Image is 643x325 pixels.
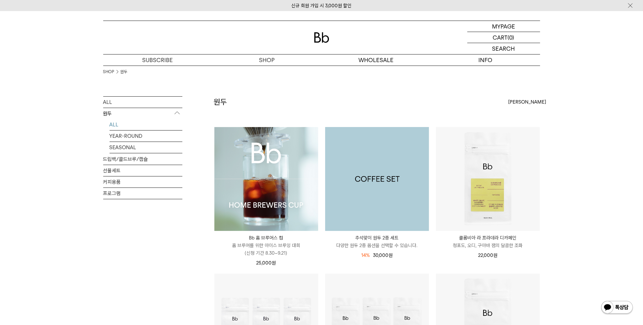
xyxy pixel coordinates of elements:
[436,234,540,242] p: 콜롬비아 라 프라데라 디카페인
[272,260,276,266] span: 원
[325,127,429,231] img: 1000001199_add2_013.jpg
[361,252,370,259] div: 14%
[325,127,429,231] a: 추석맞이 원두 2종 세트
[103,54,212,66] a: SUBSCRIBE
[478,252,497,258] span: 22,000
[214,97,227,107] h2: 원두
[322,54,431,66] p: WHOLESALE
[493,252,497,258] span: 원
[436,234,540,249] a: 콜롬비아 라 프라데라 디카페인 청포도, 오디, 구아바 잼의 달콤한 조화
[110,142,182,153] a: SEASONAL
[214,234,318,242] p: Bb 홈 브루어스 컵
[121,69,128,75] a: 원두
[103,97,182,108] a: ALL
[103,188,182,199] a: 프로그램
[431,54,540,66] p: INFO
[436,242,540,249] p: 청포도, 오디, 구아바 잼의 달콤한 조화
[467,32,540,43] a: CART (0)
[325,234,429,242] p: 추석맞이 원두 2종 세트
[508,98,546,106] span: [PERSON_NAME]
[214,234,318,257] a: Bb 홈 브루어스 컵 홈 브루어를 위한 아이스 브루잉 대회(신청 기간 8.30~9.21)
[436,127,540,231] img: 콜롬비아 라 프라데라 디카페인
[601,300,634,315] img: 카카오톡 채널 1:1 채팅 버튼
[373,252,393,258] span: 30,000
[103,176,182,188] a: 커피용품
[493,32,508,43] p: CART
[314,32,329,43] img: 로고
[325,242,429,249] p: 다양한 원두 2종 옵션을 선택할 수 있습니다.
[292,3,352,9] a: 신규 회원 가입 시 3,000원 할인
[508,32,514,43] p: (0)
[110,131,182,142] a: YEAR-ROUND
[214,242,318,257] p: 홈 브루어를 위한 아이스 브루잉 대회 (신청 기간 8.30~9.21)
[103,108,182,119] p: 원두
[388,252,393,258] span: 원
[212,54,322,66] a: SHOP
[103,154,182,165] a: 드립백/콜드브루/캡슐
[256,260,276,266] span: 25,000
[325,234,429,249] a: 추석맞이 원두 2종 세트 다양한 원두 2종 옵션을 선택할 수 있습니다.
[467,21,540,32] a: MYPAGE
[492,21,515,32] p: MYPAGE
[492,43,515,54] p: SEARCH
[110,119,182,130] a: ALL
[103,69,114,75] a: SHOP
[214,127,318,231] img: Bb 홈 브루어스 컵
[103,165,182,176] a: 선물세트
